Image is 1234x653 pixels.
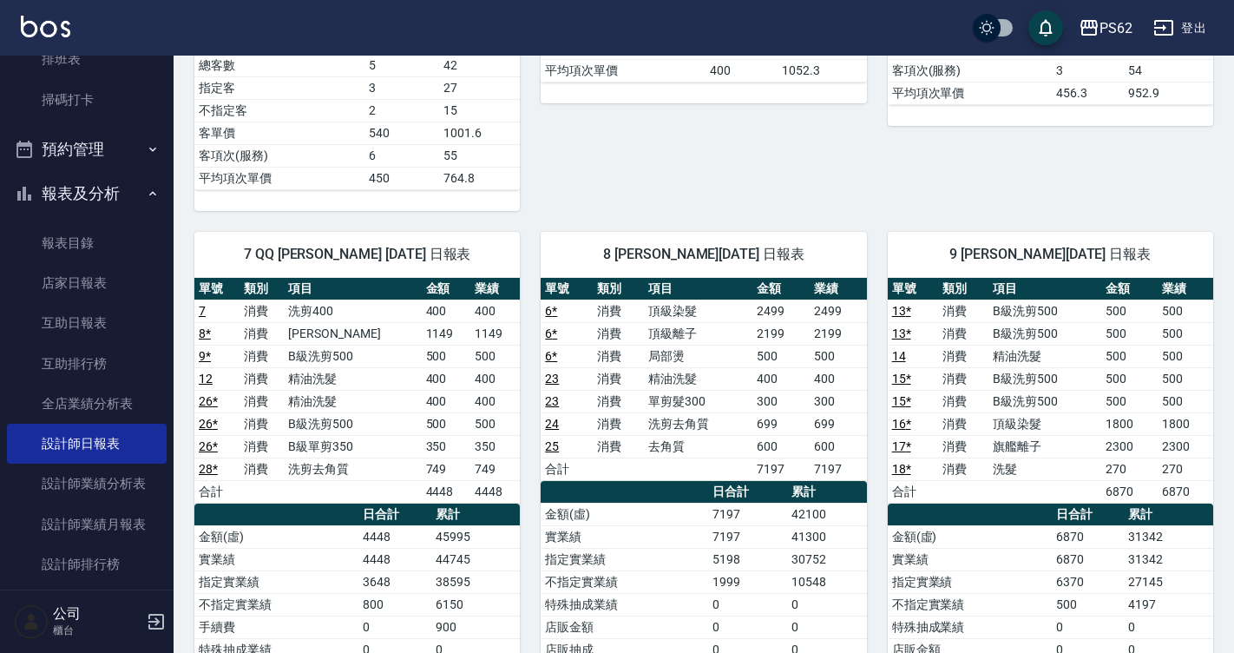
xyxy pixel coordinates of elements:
[708,616,787,638] td: 0
[1158,322,1213,345] td: 500
[541,548,708,571] td: 指定實業績
[1101,345,1157,367] td: 500
[541,593,708,616] td: 特殊抽成業績
[888,593,1052,616] td: 不指定實業績
[988,278,1101,300] th: 項目
[1158,435,1213,458] td: 2300
[422,322,471,345] td: 1149
[1052,525,1125,548] td: 6870
[1124,59,1213,82] td: 54
[787,616,866,638] td: 0
[1052,548,1125,571] td: 6870
[1158,390,1213,412] td: 500
[431,616,521,638] td: 900
[644,345,752,367] td: 局部燙
[1101,412,1157,435] td: 1800
[752,458,810,480] td: 7197
[422,278,471,300] th: 金額
[194,99,364,122] td: 不指定客
[199,304,206,318] a: 7
[810,278,867,300] th: 業績
[888,278,938,300] th: 單號
[938,435,988,458] td: 消費
[541,278,866,481] table: a dense table
[1158,300,1213,322] td: 500
[1052,616,1125,638] td: 0
[1158,480,1213,503] td: 6870
[787,525,866,548] td: 41300
[752,412,810,435] td: 699
[470,458,520,480] td: 749
[422,367,471,390] td: 400
[541,525,708,548] td: 實業績
[708,548,787,571] td: 5198
[1124,593,1213,616] td: 4197
[284,390,421,412] td: 精油洗髮
[1052,571,1125,593] td: 6370
[439,76,520,99] td: 27
[194,571,358,593] td: 指定實業績
[752,390,810,412] td: 300
[194,548,358,571] td: 實業績
[938,322,988,345] td: 消費
[938,458,988,480] td: 消費
[240,322,285,345] td: 消費
[284,322,421,345] td: [PERSON_NAME]
[545,417,559,431] a: 24
[7,127,167,172] button: 預約管理
[938,390,988,412] td: 消費
[1072,10,1139,46] button: PS62
[1124,82,1213,104] td: 952.9
[1052,82,1125,104] td: 456.3
[194,76,364,99] td: 指定客
[1101,300,1157,322] td: 500
[938,300,988,322] td: 消費
[1158,412,1213,435] td: 1800
[7,544,167,584] a: 設計師排行榜
[470,390,520,412] td: 400
[810,300,867,322] td: 2499
[431,571,521,593] td: 38595
[364,99,439,122] td: 2
[938,412,988,435] td: 消費
[810,412,867,435] td: 699
[284,367,421,390] td: 精油洗髮
[787,481,866,504] th: 累計
[358,571,431,593] td: 3648
[810,322,867,345] td: 2199
[470,480,520,503] td: 4448
[364,76,439,99] td: 3
[240,345,285,367] td: 消費
[988,458,1101,480] td: 洗髮
[888,548,1052,571] td: 實業績
[422,458,471,480] td: 749
[644,322,752,345] td: 頂級離子
[53,623,141,638] p: 櫃台
[422,412,471,435] td: 500
[988,435,1101,458] td: 旗艦離子
[1101,458,1157,480] td: 270
[439,54,520,76] td: 42
[1124,504,1213,526] th: 累計
[593,435,644,458] td: 消費
[240,367,285,390] td: 消費
[1146,12,1213,44] button: 登出
[7,344,167,384] a: 互助排行榜
[988,367,1101,390] td: B級洗剪500
[431,548,521,571] td: 44745
[988,322,1101,345] td: B級洗剪500
[787,548,866,571] td: 30752
[810,390,867,412] td: 300
[284,412,421,435] td: B級洗剪500
[752,435,810,458] td: 600
[7,263,167,303] a: 店家日報表
[364,167,439,189] td: 450
[240,435,285,458] td: 消費
[7,584,167,624] a: 每日收支明細
[284,458,421,480] td: 洗剪去角質
[1124,525,1213,548] td: 31342
[21,16,70,37] img: Logo
[545,439,559,453] a: 25
[708,593,787,616] td: 0
[752,278,810,300] th: 金額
